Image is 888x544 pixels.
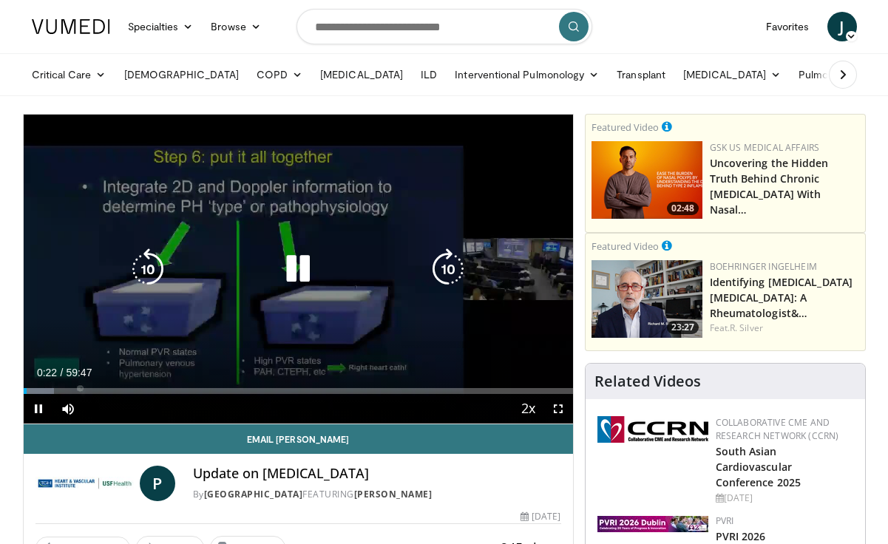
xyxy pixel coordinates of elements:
h4: Related Videos [594,373,701,390]
a: COPD [248,60,311,89]
a: [MEDICAL_DATA] [674,60,790,89]
small: Featured Video [592,239,659,253]
span: / [61,367,64,378]
a: [GEOGRAPHIC_DATA] [204,488,303,500]
a: PVRI [716,514,734,527]
div: Feat. [710,322,859,335]
div: By FEATURING [193,488,561,501]
a: [DEMOGRAPHIC_DATA] [115,60,248,89]
a: South Asian Cardiovascular Conference 2025 [716,444,801,489]
a: Critical Care [23,60,115,89]
span: 0:22 [37,367,57,378]
a: Transplant [608,60,674,89]
a: Favorites [757,12,818,41]
a: 23:27 [592,260,702,338]
button: Playback Rate [514,394,543,424]
a: Email [PERSON_NAME] [24,424,573,454]
img: Tampa General Hospital Heart & Vascular Institute [35,466,134,501]
span: 23:27 [667,321,699,334]
button: Pause [24,394,53,424]
a: Identifying [MEDICAL_DATA] [MEDICAL_DATA]: A Rheumatologist&… [710,275,853,320]
a: Browse [202,12,270,41]
img: 33783847-ac93-4ca7-89f8-ccbd48ec16ca.webp.150x105_q85_autocrop_double_scale_upscale_version-0.2.jpg [597,516,708,532]
button: Fullscreen [543,394,573,424]
a: Boehringer Ingelheim [710,260,817,273]
div: [DATE] [716,492,853,505]
small: Featured Video [592,120,659,134]
img: dcc7dc38-d620-4042-88f3-56bf6082e623.png.150x105_q85_crop-smart_upscale.png [592,260,702,338]
a: ILD [412,60,446,89]
a: J [827,12,857,41]
video-js: Video Player [24,115,573,424]
a: Uncovering the Hidden Truth Behind Chronic [MEDICAL_DATA] With Nasal… [710,156,829,217]
span: 02:48 [667,202,699,215]
div: Progress Bar [24,388,573,394]
a: GSK US Medical Affairs [710,141,820,154]
a: [MEDICAL_DATA] [311,60,412,89]
img: a04ee3ba-8487-4636-b0fb-5e8d268f3737.png.150x105_q85_autocrop_double_scale_upscale_version-0.2.png [597,416,708,443]
h4: Update on [MEDICAL_DATA] [193,466,561,482]
a: 02:48 [592,141,702,219]
a: Specialties [119,12,203,41]
img: VuMedi Logo [32,19,110,34]
a: R. Silver [730,322,763,334]
img: d04c7a51-d4f2-46f9-936f-c139d13e7fbe.png.150x105_q85_crop-smart_upscale.png [592,141,702,219]
a: Interventional Pulmonology [446,60,608,89]
a: Collaborative CME and Research Network (CCRN) [716,416,839,442]
a: P [140,466,175,501]
a: [PERSON_NAME] [354,488,433,500]
span: 59:47 [66,367,92,378]
div: [DATE] [521,510,560,523]
button: Mute [53,394,83,424]
input: Search topics, interventions [296,9,592,44]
